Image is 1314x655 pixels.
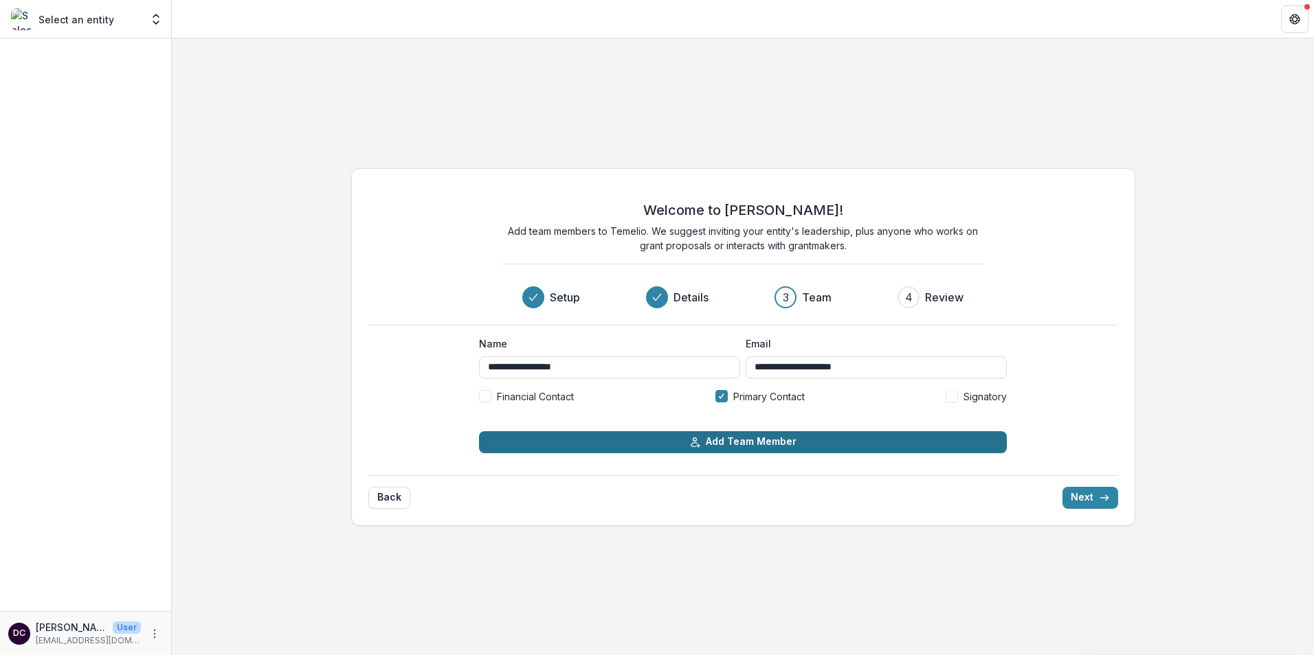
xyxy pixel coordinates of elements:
button: Next [1062,487,1118,509]
div: Progress [522,286,964,308]
span: Primary Contact [733,389,805,404]
label: Email [746,336,999,351]
h3: Details [673,289,709,306]
h2: Welcome to [PERSON_NAME]! [643,202,843,218]
div: Dr. Marty K. Casey [13,629,25,638]
div: 4 [905,289,913,306]
span: Financial Contact [497,389,574,404]
h3: Team [802,289,832,306]
h3: Setup [550,289,580,306]
h3: Review [925,289,964,306]
div: 3 [783,289,789,306]
img: Select an entity [11,8,33,30]
p: Select an entity [38,12,114,27]
span: Signatory [964,389,1007,404]
button: More [146,625,163,642]
button: Open entity switcher [146,5,166,33]
p: User [113,621,141,634]
p: [PERSON_NAME] [36,620,107,634]
button: Back [368,487,410,509]
button: Get Help [1281,5,1309,33]
p: [EMAIL_ADDRESS][DOMAIN_NAME] [36,634,141,647]
p: Add team members to Temelio. We suggest inviting your entity's leadership, plus anyone who works ... [502,224,983,253]
button: Add Team Member [479,431,1007,453]
label: Name [479,336,732,351]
